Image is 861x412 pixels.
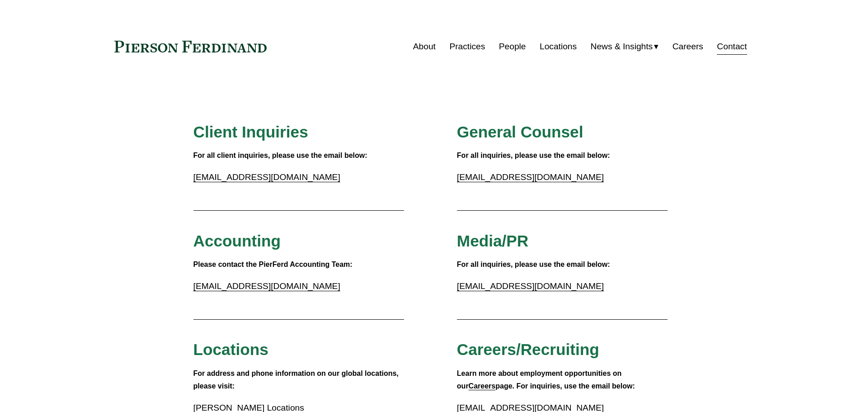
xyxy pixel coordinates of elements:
[413,38,436,55] a: About
[193,260,353,268] strong: Please contact the PierFerd Accounting Team:
[469,382,496,390] a: Careers
[673,38,703,55] a: Careers
[193,172,340,182] a: [EMAIL_ADDRESS][DOMAIN_NAME]
[457,341,599,358] span: Careers/Recruiting
[540,38,577,55] a: Locations
[495,382,635,390] strong: page. For inquiries, use the email below:
[499,38,526,55] a: People
[449,38,485,55] a: Practices
[193,341,268,358] span: Locations
[193,232,281,250] span: Accounting
[193,123,308,141] span: Client Inquiries
[193,369,401,390] strong: For address and phone information on our global locations, please visit:
[457,260,610,268] strong: For all inquiries, please use the email below:
[193,152,367,159] strong: For all client inquiries, please use the email below:
[457,232,528,250] span: Media/PR
[717,38,747,55] a: Contact
[457,152,610,159] strong: For all inquiries, please use the email below:
[457,123,583,141] span: General Counsel
[193,281,340,291] a: [EMAIL_ADDRESS][DOMAIN_NAME]
[591,38,659,55] a: folder dropdown
[457,281,604,291] a: [EMAIL_ADDRESS][DOMAIN_NAME]
[591,39,653,55] span: News & Insights
[457,172,604,182] a: [EMAIL_ADDRESS][DOMAIN_NAME]
[457,369,624,390] strong: Learn more about employment opportunities on our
